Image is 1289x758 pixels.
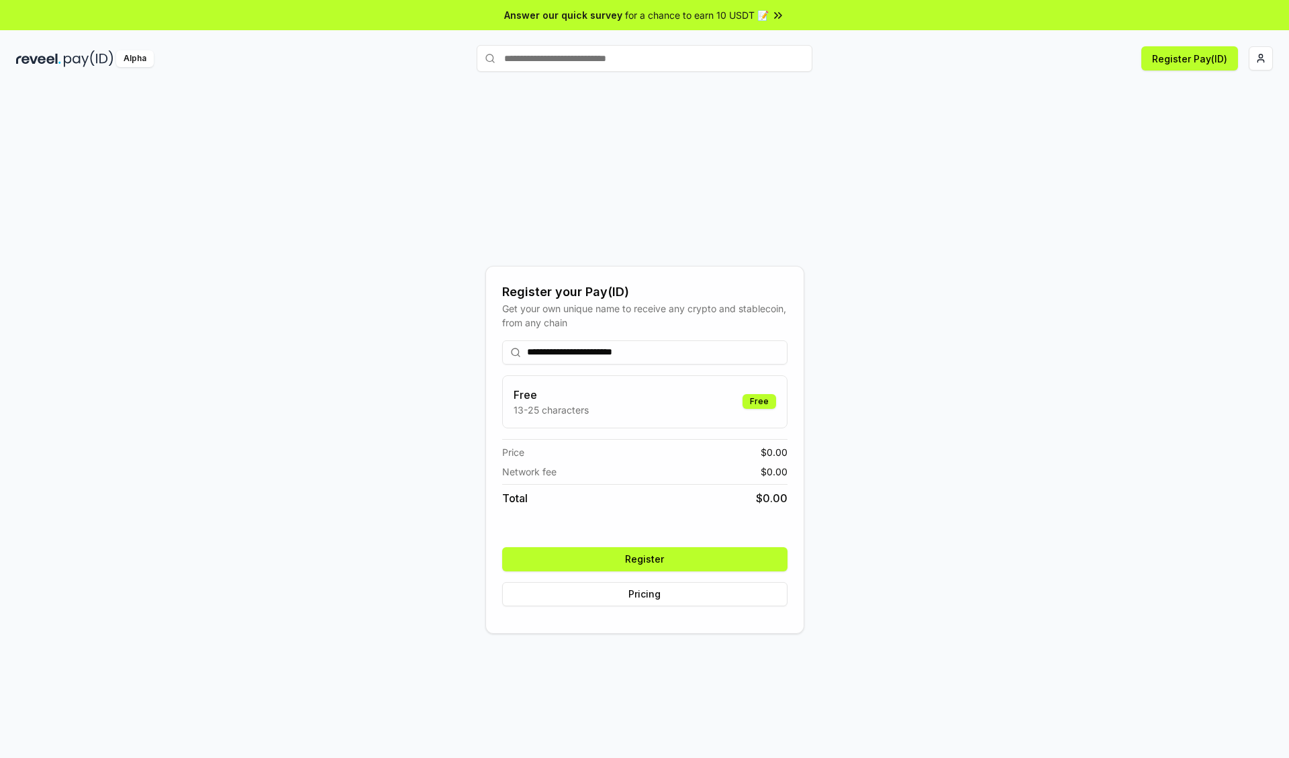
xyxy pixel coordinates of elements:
[502,283,787,301] div: Register your Pay(ID)
[514,387,589,403] h3: Free
[16,50,61,67] img: reveel_dark
[756,490,787,506] span: $ 0.00
[743,394,776,409] div: Free
[502,490,528,506] span: Total
[761,465,787,479] span: $ 0.00
[502,465,557,479] span: Network fee
[625,8,769,22] span: for a chance to earn 10 USDT 📝
[116,50,154,67] div: Alpha
[514,403,589,417] p: 13-25 characters
[502,582,787,606] button: Pricing
[761,445,787,459] span: $ 0.00
[502,301,787,330] div: Get your own unique name to receive any crypto and stablecoin, from any chain
[64,50,113,67] img: pay_id
[502,445,524,459] span: Price
[502,547,787,571] button: Register
[504,8,622,22] span: Answer our quick survey
[1141,46,1238,70] button: Register Pay(ID)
